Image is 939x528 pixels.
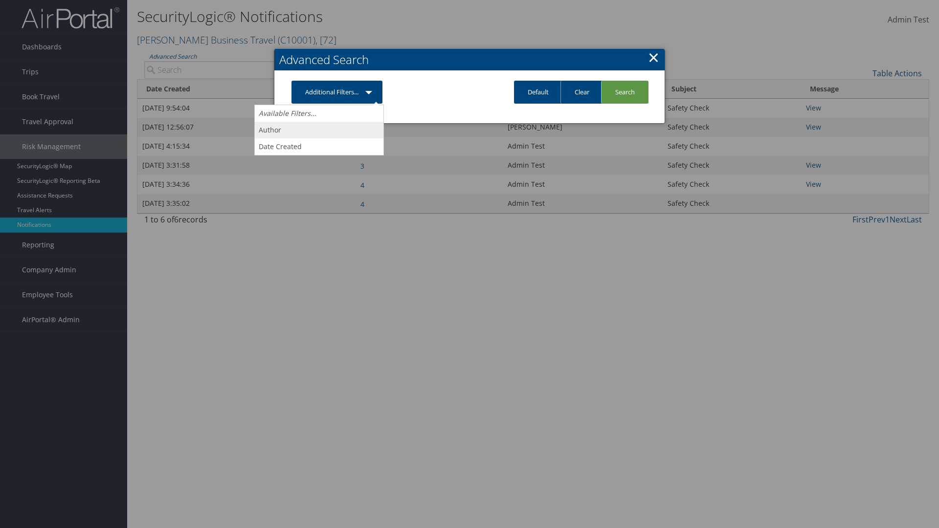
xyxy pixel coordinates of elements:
[291,81,382,104] a: Additional Filters...
[560,81,603,104] a: Clear
[255,122,383,138] a: Author
[514,81,562,104] a: Default
[259,109,316,118] i: Available Filters...
[274,49,665,70] h2: Advanced Search
[648,47,659,67] a: Close
[255,138,383,155] a: Date Created
[601,81,648,104] a: Search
